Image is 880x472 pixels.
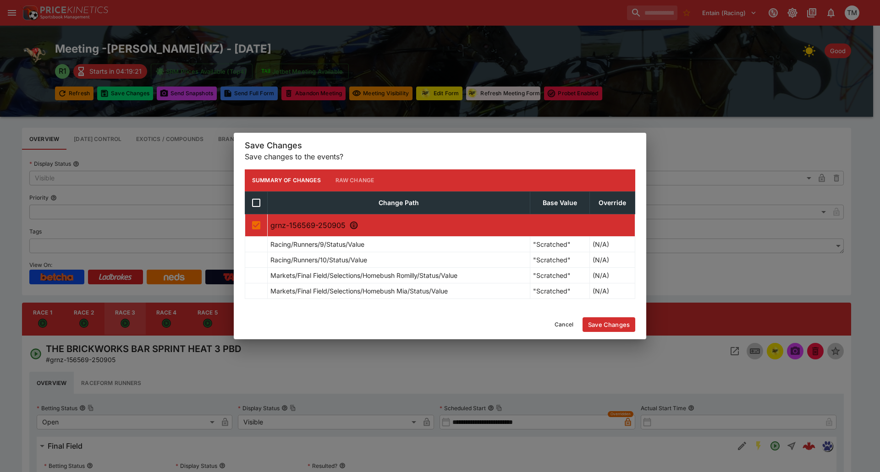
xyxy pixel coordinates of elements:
[530,252,589,267] td: "Scratched"
[589,267,635,283] td: (N/A)
[530,283,589,298] td: "Scratched"
[270,239,364,249] p: Racing/Runners/9/Status/Value
[349,221,358,230] svg: R3 - THE BRICKWORKS BAR SPRINT HEAT 3 PBD
[589,236,635,252] td: (N/A)
[549,317,579,332] button: Cancel
[268,191,530,214] th: Change Path
[270,286,448,296] p: Markets/Final Field/Selections/Homebush Mia/Status/Value
[270,271,457,280] p: Markets/Final Field/Selections/Homebush Romilly/Status/Value
[270,255,367,265] p: Racing/Runners/10/Status/Value
[530,191,589,214] th: Base Value
[530,236,589,252] td: "Scratched"
[245,169,328,191] button: Summary of Changes
[245,140,635,151] h5: Save Changes
[530,267,589,283] td: "Scratched"
[328,169,382,191] button: Raw Change
[589,191,635,214] th: Override
[583,317,635,332] button: Save Changes
[245,151,635,162] p: Save changes to the events?
[589,252,635,267] td: (N/A)
[589,283,635,298] td: (N/A)
[270,220,632,231] p: grnz-156569-250905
